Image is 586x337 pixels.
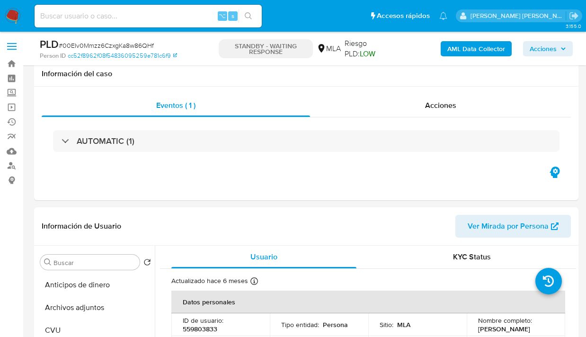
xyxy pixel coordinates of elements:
[36,296,155,319] button: Archivos adjuntos
[478,325,530,333] p: [PERSON_NAME]
[77,136,134,146] h3: AUTOMATIC (1)
[380,320,393,329] p: Sitio :
[219,39,313,58] p: STANDBY - WAITING RESPONSE
[360,48,375,59] span: LOW
[42,69,571,79] h1: Información del caso
[439,12,447,20] a: Notificaciones
[447,41,505,56] b: AML Data Collector
[441,41,512,56] button: AML Data Collector
[171,276,248,285] p: Actualizado hace 6 meses
[397,320,410,329] p: MLA
[171,291,565,313] th: Datos personales
[53,130,559,152] div: AUTOMATIC (1)
[36,274,155,296] button: Anticipos de dinero
[35,10,262,22] input: Buscar usuario o caso...
[569,11,579,21] a: Salir
[183,316,223,325] p: ID de usuario :
[345,38,394,59] span: Riesgo PLD:
[453,251,491,262] span: KYC Status
[478,316,532,325] p: Nombre completo :
[53,258,136,267] input: Buscar
[231,11,234,20] span: s
[239,9,258,23] button: search-icon
[323,320,348,329] p: Persona
[143,258,151,269] button: Volver al orden por defecto
[317,44,341,54] div: MLA
[68,52,177,60] a: cc52f8962f08f54836095259e781c6f9
[156,100,195,111] span: Eventos ( 1 )
[530,41,557,56] span: Acciones
[219,11,226,20] span: ⌥
[523,41,573,56] button: Acciones
[40,52,66,60] b: Person ID
[455,215,571,238] button: Ver Mirada por Persona
[250,251,277,262] span: Usuario
[281,320,319,329] p: Tipo entidad :
[59,41,154,50] span: # 00EIv0Mmzz6CzxgKa8w86QHf
[44,258,52,266] button: Buscar
[425,100,456,111] span: Acciones
[42,222,121,231] h1: Información de Usuario
[183,325,217,333] p: 559803833
[471,11,566,20] p: juanpablo.jfernandez@mercadolibre.com
[40,36,59,52] b: PLD
[468,215,549,238] span: Ver Mirada por Persona
[377,11,430,21] span: Accesos rápidos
